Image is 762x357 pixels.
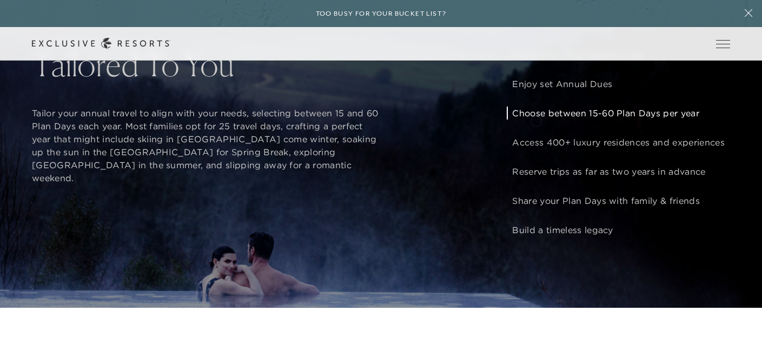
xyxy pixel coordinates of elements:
[512,194,724,207] p: Share your Plan Days with family & friends
[316,9,447,19] h6: Too busy for your bucket list?
[512,223,724,236] p: Build a timeless legacy
[32,107,381,184] p: Tailor your annual travel to align with your needs, selecting between 15 and 60 Plan Days each ye...
[512,136,724,149] p: Access 400+ luxury residences and experiences
[512,165,724,178] p: Reserve trips as far as two years in advance
[512,107,724,120] p: Choose between 15-60 Plan Days per year
[512,77,724,90] p: Enjoy set Annual Dues
[32,48,381,81] h2: Tailored To You
[716,40,730,48] button: Open navigation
